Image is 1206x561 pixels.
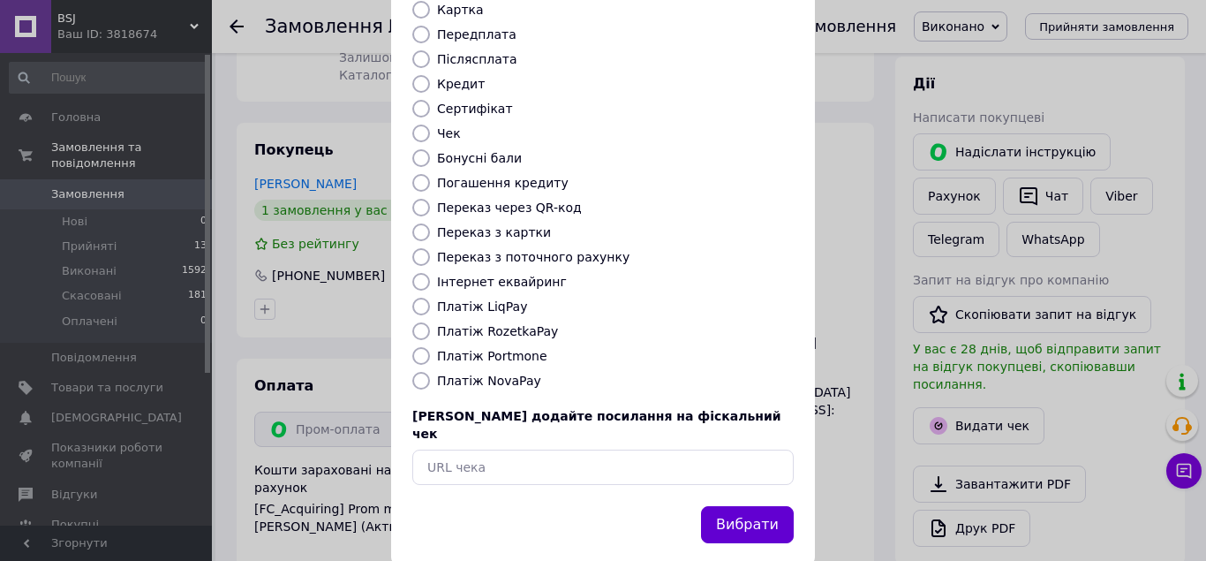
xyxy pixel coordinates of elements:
label: Сертифікат [437,102,513,116]
button: Вибрати [701,506,794,544]
label: Чек [437,126,461,140]
label: Платіж NovaPay [437,374,541,388]
label: Переказ з картки [437,225,551,239]
span: [PERSON_NAME] додайте посилання на фіскальний чек [412,409,781,441]
input: URL чека [412,450,794,485]
label: Інтернет еквайринг [437,275,567,289]
label: Погашення кредиту [437,176,569,190]
label: Передплата [437,27,516,42]
label: Платіж LiqPay [437,299,527,314]
label: Післясплата [437,52,517,66]
label: Кредит [437,77,485,91]
label: Переказ через QR-код [437,201,582,215]
label: Переказ з поточного рахунку [437,250,629,264]
label: Платіж RozetkaPay [437,324,558,338]
label: Бонусні бали [437,151,522,165]
label: Картка [437,3,484,17]
label: Платіж Portmone [437,349,547,363]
